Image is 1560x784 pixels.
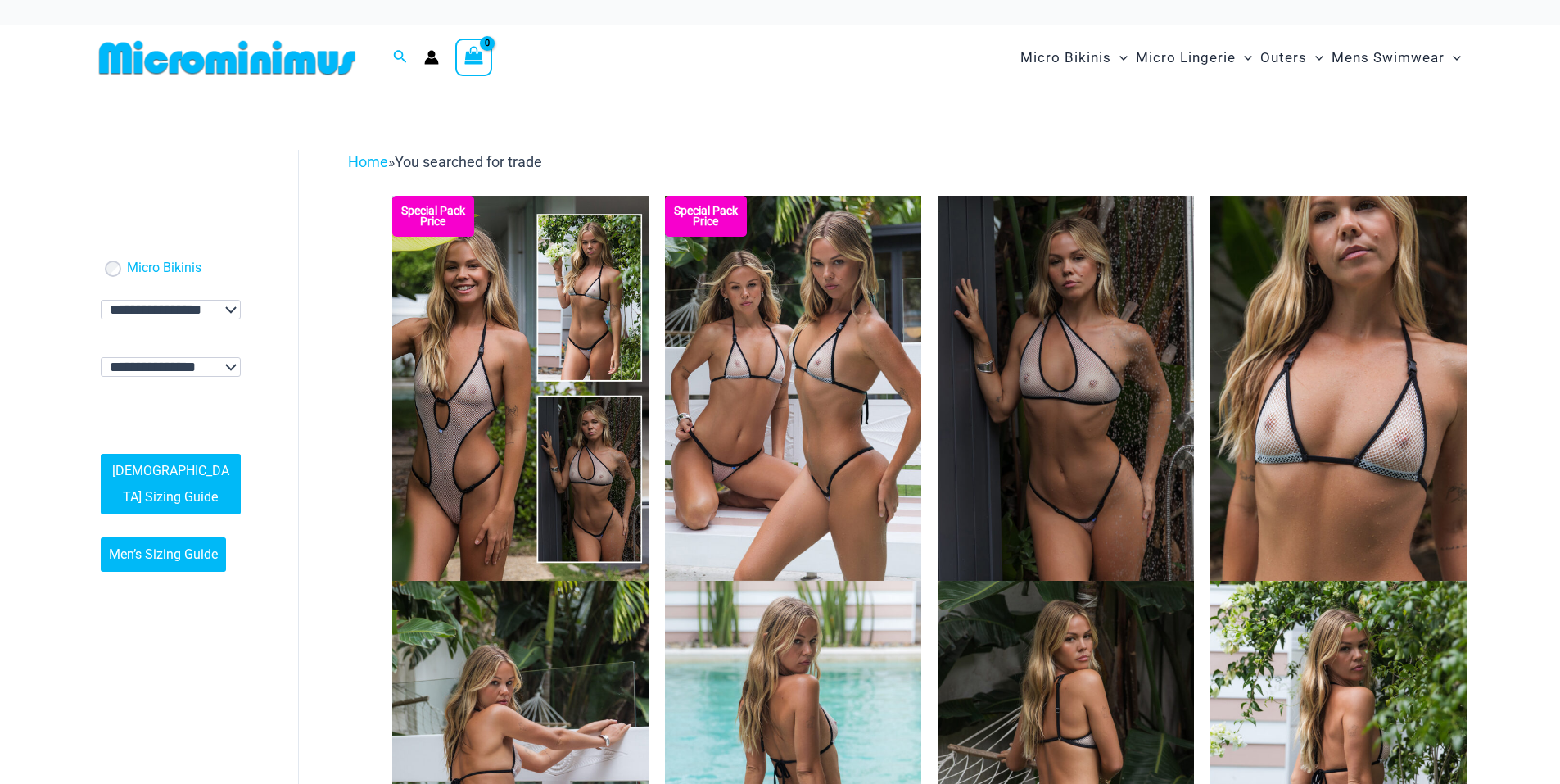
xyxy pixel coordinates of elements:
span: Micro Lingerie [1136,37,1236,79]
img: Top Bum Pack (1) [665,196,921,581]
span: Menu Toggle [1445,37,1461,79]
nav: Site Navigation [1014,30,1468,85]
span: Mens Swimwear [1332,37,1445,79]
a: Micro BikinisMenu ToggleMenu Toggle [1016,33,1132,83]
b: Special Pack Price [665,206,747,227]
img: Trade Winds IvoryInk 317 Top 01 [1210,196,1467,581]
img: Collection Pack (1) [392,196,649,581]
a: Account icon link [424,50,439,65]
a: Search icon link [393,48,408,68]
a: [DEMOGRAPHIC_DATA] Sizing Guide [101,454,241,514]
img: Trade Winds IvoryInk 384 Top 453 Micro 04 [938,196,1194,581]
select: wpc-taxonomy-pa_color-745992 [101,357,241,377]
span: Outers [1260,37,1307,79]
span: Micro Bikinis [1020,37,1111,79]
span: Menu Toggle [1236,37,1252,79]
span: » [348,153,542,170]
a: OutersMenu ToggleMenu Toggle [1256,33,1327,83]
a: Micro Bikinis [127,260,201,277]
img: MM SHOP LOGO FLAT [93,39,362,76]
a: View Shopping Cart, empty [455,39,493,76]
a: Home [348,153,388,170]
span: Menu Toggle [1111,37,1128,79]
select: wpc-taxonomy-pa_fabric-type-745991 [101,300,241,319]
b: Special Pack Price [392,206,474,227]
a: Micro LingerieMenu ToggleMenu Toggle [1132,33,1256,83]
a: Men’s Sizing Guide [101,537,226,572]
span: You searched for trade [395,153,542,170]
a: Mens SwimwearMenu ToggleMenu Toggle [1327,33,1465,83]
span: Menu Toggle [1307,37,1323,79]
